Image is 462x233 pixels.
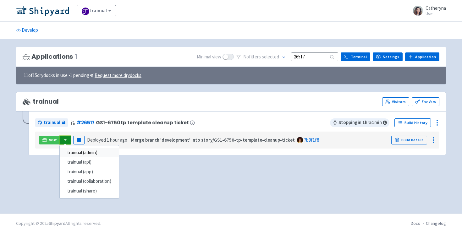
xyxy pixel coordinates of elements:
span: Stopping in 1 hr 51 min [330,118,389,127]
span: Deployed [87,137,127,143]
span: Visit [49,138,57,143]
button: Pause [73,136,85,144]
a: Visitors [382,97,409,106]
img: Shipyard logo [16,6,69,16]
a: trainual (share) [60,186,119,196]
a: 7b9f1f8 [304,137,319,143]
a: Build Details [391,136,427,144]
a: Application [405,52,439,61]
span: No filter s [243,53,279,61]
a: Develop [16,22,38,39]
span: 11 of 15 drydocks in use - 1 pending [24,72,141,79]
a: trainual [77,5,116,16]
a: #26517 [76,119,95,126]
u: Request more drydocks [95,72,141,78]
span: GS1-6750 tp template cleanup ticket [96,120,189,125]
a: Shipyard [49,220,65,226]
a: Env Vars [412,97,439,106]
span: 1 [75,53,77,60]
small: User [426,12,446,16]
a: Terminal [341,52,370,61]
span: selected [262,54,279,60]
a: Catheryna User [409,6,446,16]
strong: Merge branch 'development' into story/GS1-6750-tp-template-cleanup-ticket [131,137,295,143]
a: trainual (collaboration) [60,176,119,186]
div: Copyright © 2025 All rights reserved. [16,220,101,227]
a: Settings [373,52,403,61]
span: trainual [44,119,60,126]
a: trainual (admin) [60,148,119,158]
a: trainual (api) [60,157,119,167]
a: trainual (app) [60,167,119,177]
a: Visit [39,136,60,144]
input: Search... [291,52,338,61]
span: trainual [23,98,59,105]
span: Catheryna [426,5,446,11]
a: Docs [411,220,420,226]
time: 1 hour ago [107,137,127,143]
a: trainual [35,118,68,127]
h3: Applications [23,53,77,60]
a: Changelog [426,220,446,226]
span: Minimal view [197,53,221,61]
a: Build History [394,118,431,127]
